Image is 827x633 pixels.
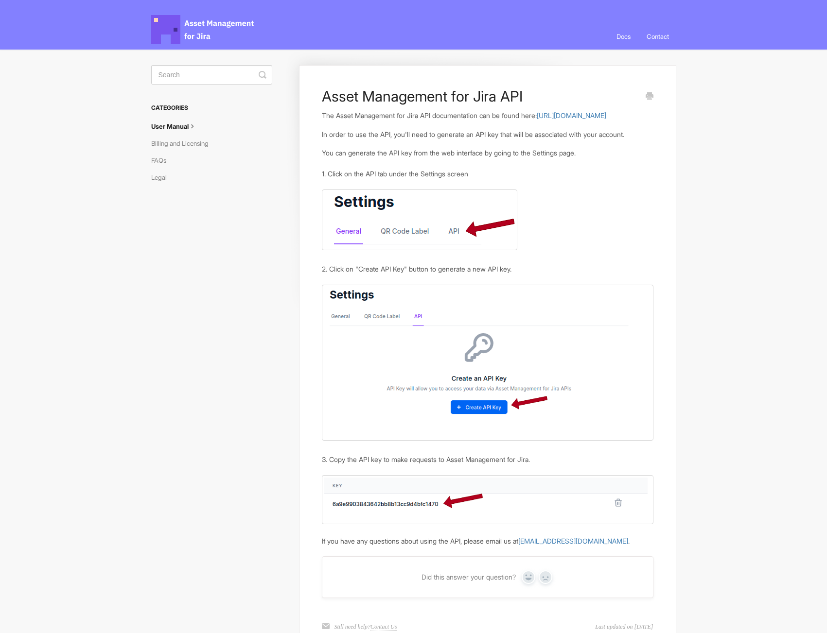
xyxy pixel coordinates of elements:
a: Contact [639,23,676,50]
a: Docs [609,23,638,50]
input: Search [151,65,272,85]
img: file-2mILNbuevk.png [322,475,653,524]
time: Last updated on [DATE] [595,622,653,631]
img: file-a1mtJv9jwH.png [322,189,517,250]
a: Contact Us [370,623,397,631]
div: 2. Click on "Create API Key" button to generate a new API key. [322,264,653,274]
a: Print this Article [646,91,653,102]
span: Asset Management for Jira Docs [151,15,255,44]
a: Billing and Licensing [151,136,216,151]
div: 1. Click on the API tab under the Settings screen [322,169,653,179]
a: FAQs [151,153,174,168]
p: If you have any questions about using the API, please email us at . [322,536,653,547]
a: [URL][DOMAIN_NAME] [537,111,606,120]
h3: Categories [151,99,272,117]
a: User Manual [151,119,205,134]
a: Legal [151,170,174,185]
div: 3. Copy the API key to make requests to Asset Management for Jira. [322,454,653,465]
span: Did this answer your question? [422,573,516,582]
img: file-dzh3I8tYSX.png [322,285,653,441]
p: You can generate the API key from the web interface by going to the Settings page. [322,148,653,158]
p: In order to use the API, you'll need to generate an API key that will be associated with your acc... [322,129,653,140]
h1: Asset Management for Jira API [322,87,638,105]
p: Still need help? [334,622,397,631]
p: The Asset Management for Jira API documentation can be found here: [322,110,653,121]
a: [EMAIL_ADDRESS][DOMAIN_NAME] [518,537,628,545]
